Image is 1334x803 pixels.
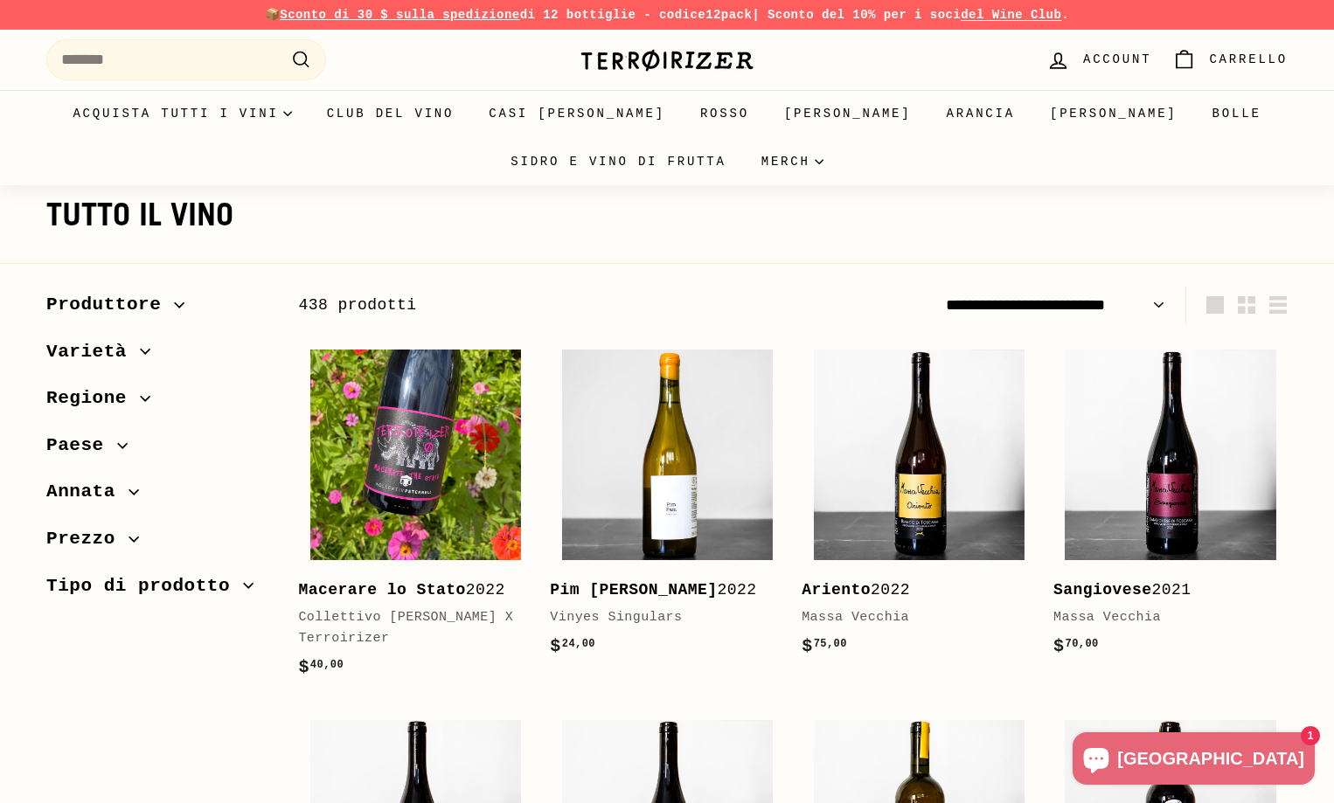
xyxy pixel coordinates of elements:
[802,610,909,625] font: Massa Vecchia
[550,581,717,599] font: Pim [PERSON_NAME]
[298,581,465,599] font: Macerare lo Stato
[1212,107,1261,121] font: Bolle
[718,581,757,599] font: 2022
[511,155,726,169] font: Sidro e vino di frutta
[298,338,532,699] a: Macerare lo Stato2022Collettivo [PERSON_NAME] X Terroirizer
[46,481,115,502] font: Annata
[1152,581,1192,599] font: 2021
[802,636,812,656] font: $
[562,638,595,650] font: 24,00
[1209,52,1288,66] font: Carrello
[46,342,127,362] font: Varietà
[493,138,743,186] a: Sidro e vino di frutta
[46,379,270,426] button: Regione
[309,90,472,138] a: Club del vino
[73,107,278,121] font: Acquista tutti i vini
[46,294,161,315] font: Produttore
[520,8,705,22] font: di 12 bottiglie - codice
[550,610,682,625] font: Vinyes Singulars
[46,473,270,520] button: Annata
[761,155,810,169] font: Merch
[46,576,230,596] font: Tipo di prodotto
[327,107,455,121] font: Club del vino
[55,90,309,138] summary: Acquista tutti i vini
[310,659,344,671] font: 40,00
[46,388,127,408] font: Regione
[929,90,1032,138] a: Arancia
[1067,732,1320,789] inbox-online-store-chat: Chat del negozio online Shopify
[1195,90,1279,138] a: Bolle
[11,90,1323,185] div: Primario
[767,90,929,138] a: [PERSON_NAME]
[1053,338,1288,678] a: Sangiovese2021Massa Vecchia
[46,333,270,380] button: Varietà
[550,636,560,656] font: $
[46,567,270,614] button: Tipo di prodotto
[1066,638,1099,650] font: 70,00
[1053,581,1152,599] font: Sangiovese
[280,8,519,22] font: Sconto di 30 $ sulla spedizione
[947,107,1015,121] font: Arancia
[298,657,309,677] font: $
[550,338,784,678] a: Pim [PERSON_NAME]2022Vinyes Singulars
[46,529,115,549] font: Prezzo
[700,107,749,121] font: Rosso
[752,8,961,22] font: | Sconto del 10% per i soci
[871,581,910,599] font: 2022
[1053,636,1064,656] font: $
[784,107,912,121] font: [PERSON_NAME]
[705,8,752,22] font: 12pack
[298,610,513,646] font: Collettivo [PERSON_NAME] X Terroirizer
[466,581,505,599] font: 2022
[489,107,665,121] font: Casi [PERSON_NAME]
[1162,34,1298,86] a: Carrello
[1083,52,1151,66] font: Account
[961,8,1061,22] a: del Wine Club
[471,90,683,138] a: Casi [PERSON_NAME]
[46,195,233,233] font: Tutto il vino
[744,138,841,186] summary: Merch
[802,581,871,599] font: Ariento
[1053,610,1161,625] font: Massa Vecchia
[265,8,280,22] font: 📦
[802,338,1036,678] a: Ariento2022Massa Vecchia
[1032,90,1195,138] a: [PERSON_NAME]
[46,426,270,474] button: Paese
[298,296,416,314] font: 438 prodotti
[1050,107,1178,121] font: [PERSON_NAME]
[814,638,847,650] font: 75,00
[46,286,270,333] button: Produttore
[1036,34,1162,86] a: Account
[46,520,270,567] button: Prezzo
[683,90,767,138] a: Rosso
[1061,8,1069,22] font: .
[46,435,104,455] font: Paese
